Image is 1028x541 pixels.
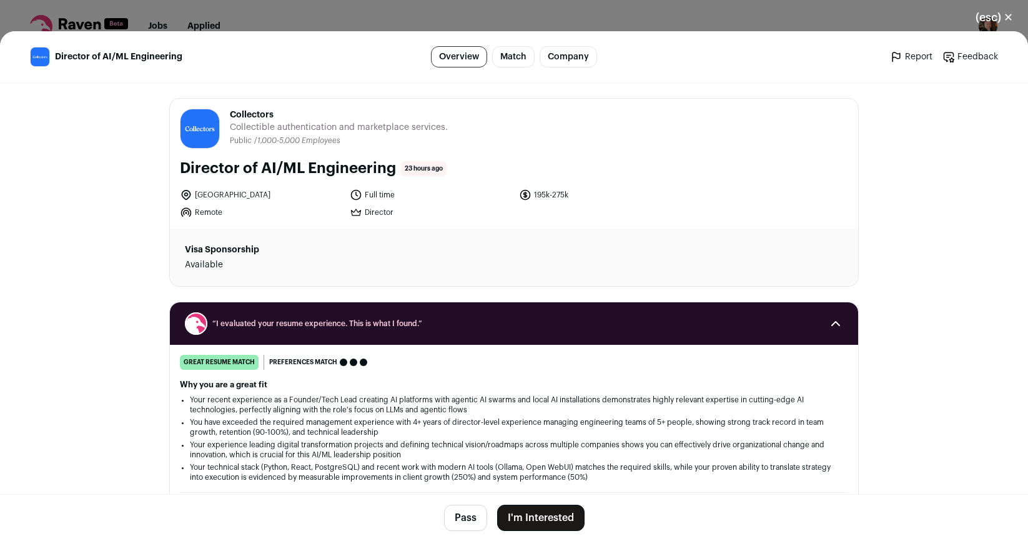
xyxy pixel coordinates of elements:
span: 1,000-5,000 Employees [257,137,340,144]
img: c83c65bdc0c1f824a43637253c6bea905cf5383b4930eee978337667f8bc6f33 [180,109,219,148]
dd: Available [185,259,404,271]
img: c83c65bdc0c1f824a43637253c6bea905cf5383b4930eee978337667f8bc6f33 [31,47,49,66]
li: / [254,136,340,146]
span: Director of AI/ML Engineering [55,51,182,63]
span: 23 hours ago [401,161,447,176]
li: Your experience leading digital transformation projects and defining technical vision/roadmaps ac... [190,440,838,460]
h1: Director of AI/ML Engineering [180,159,396,179]
h2: Why you are a great fit [180,380,848,390]
button: Close modal [961,4,1028,31]
li: Your technical stack (Python, React, PostgreSQL) and recent work with modern AI tools (Ollama, Op... [190,462,838,482]
li: Full time [350,189,512,201]
button: Pass [444,505,487,531]
li: Your recent experience as a Founder/Tech Lead creating AI platforms with agentic AI swarms and lo... [190,395,838,415]
li: You have exceeded the required management experience with 4+ years of director-level experience m... [190,417,838,437]
a: Overview [431,46,487,67]
li: 195k-275k [519,189,681,201]
a: Match [492,46,535,67]
a: Company [540,46,597,67]
li: Public [230,136,254,146]
span: “I evaluated your resume experience. This is what I found.” [212,319,816,329]
li: [GEOGRAPHIC_DATA] [180,189,342,201]
div: great resume match [180,355,259,370]
span: Collectors [230,109,448,121]
button: I'm Interested [497,505,585,531]
li: Director [350,206,512,219]
span: Collectible authentication and marketplace services. [230,121,448,134]
a: Feedback [942,51,998,63]
span: Preferences match [269,356,337,369]
li: Remote [180,206,342,219]
a: Report [890,51,932,63]
dt: Visa Sponsorship [185,244,404,256]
